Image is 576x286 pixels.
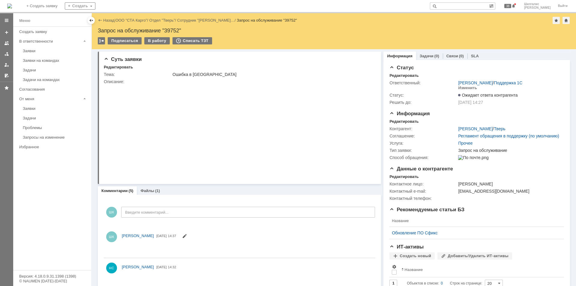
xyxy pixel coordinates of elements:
a: Заявки [20,104,90,113]
span: Информация [389,111,430,116]
a: Обновление ПО Сфикс [392,230,557,235]
div: / [458,126,505,131]
div: Избранное [19,145,81,149]
div: Задачи [23,68,88,72]
a: Задачи [20,65,90,75]
a: [PERSON_NAME] [122,264,154,270]
span: ШК [106,207,117,218]
a: Заявки на командах [2,38,11,48]
span: [DATE] [156,265,167,269]
div: Согласования [19,87,88,92]
span: [PERSON_NAME] [122,233,154,238]
a: Мои согласования [2,71,11,80]
a: Мои заявки [2,60,11,70]
div: / [149,18,177,23]
div: (0) [434,54,439,58]
a: Комментарии [101,188,128,193]
div: Проблемы [23,125,88,130]
span: [DATE] 14:27 [458,100,483,105]
img: По почте.png [458,155,488,160]
div: Решить до: [389,100,457,105]
div: Редактировать [389,73,418,78]
div: Заявки [23,106,88,111]
span: 14:32 [168,265,176,269]
a: [PERSON_NAME] [122,233,154,239]
a: Задачи [420,54,433,58]
div: Меню [19,17,30,24]
span: Суть заявки [104,56,142,62]
div: Задачи [23,116,88,120]
a: SLA [471,54,479,58]
div: В ответственности [19,39,81,44]
div: Создать заявку [19,29,88,34]
div: Редактировать [104,65,133,70]
a: Заявки в моей ответственности [2,49,11,59]
div: Ошибка в [GEOGRAPHIC_DATA] [172,72,372,77]
div: Работа с массовостью [98,37,105,44]
div: Контактный телефон: [389,196,457,201]
div: [PERSON_NAME] [458,182,561,186]
div: Версия: 4.18.0.9.31.1398 (1398) [19,274,85,278]
a: Связи [446,54,458,58]
div: Изменить [458,86,477,90]
span: 14:37 [168,234,176,238]
div: Редактировать [389,174,418,179]
div: Задачи на командах [23,77,88,82]
div: / [177,18,237,23]
div: Способ обращения: [389,155,457,160]
span: Объектов в списке: [407,281,439,285]
div: © NAUMEN [DATE]-[DATE] [19,279,85,283]
span: Расширенный поиск [489,3,495,8]
a: Запросы на изменение [20,133,90,142]
div: (5) [129,188,133,193]
div: (0) [459,54,464,58]
a: Создать заявку [2,28,11,37]
img: logo [7,4,12,8]
a: Поддержка 1С [494,80,522,85]
span: Шилгалис [524,2,551,6]
div: Запросы на изменение [23,135,88,140]
span: Данные о контрагенте [389,166,453,172]
div: Заявки [23,49,88,53]
span: 38 [504,4,511,8]
a: Задачи на командах [20,75,90,84]
a: Регламент обращения в поддержку (по умолчанию) [458,134,559,138]
div: Запрос на обслуживание [458,148,561,153]
div: Статус: [389,93,457,98]
div: / [458,80,522,85]
a: Прочее [458,141,472,146]
div: Соглашение: [389,134,457,138]
div: Услуга: [389,141,457,146]
span: [PERSON_NAME] [524,6,551,10]
div: Тема: [104,72,171,77]
a: [PERSON_NAME] [458,126,493,131]
th: Название [389,215,559,227]
a: Создать заявку [17,27,90,36]
span: Рекомендуемые статьи БЗ [389,207,464,212]
div: Ответственный: [389,80,457,85]
div: Контрагент: [389,126,457,131]
div: Название [404,267,423,272]
a: Согласования [17,85,90,94]
div: Создать [65,2,95,10]
a: Заявки на командах [20,56,90,65]
a: Назад [103,18,114,23]
a: Сотрудник "[PERSON_NAME]… [177,18,235,23]
div: От меня [19,97,81,101]
span: [DATE] [156,234,167,238]
span: Настройки [392,264,397,269]
th: Название [399,262,559,277]
span: ИТ-активы [389,244,424,250]
div: (1) [155,188,160,193]
div: [EMAIL_ADDRESS][DOMAIN_NAME] [458,189,561,194]
div: Тип заявки: [389,148,457,153]
a: ООО "СТА Карго" [115,18,147,23]
a: Заявки [20,46,90,56]
div: | [114,18,115,22]
div: Скрыть меню [88,17,95,24]
div: Сделать домашней страницей [562,17,570,24]
a: Тверь [494,126,505,131]
div: Контактный e-mail: [389,189,457,194]
a: Проблемы [20,123,90,132]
